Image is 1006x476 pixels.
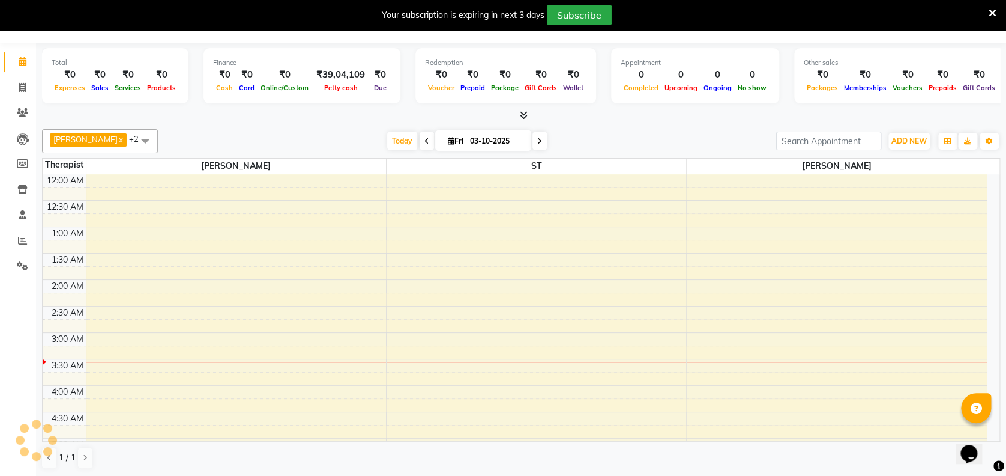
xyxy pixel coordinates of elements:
[687,159,987,174] span: [PERSON_NAME]
[321,84,361,92] span: Petty cash
[425,84,457,92] span: Voucher
[49,359,86,372] div: 3:30 AM
[841,84,890,92] span: Memberships
[960,84,998,92] span: Gift Cards
[49,386,86,398] div: 4:00 AM
[382,9,544,22] div: Your subscription is expiring in next 3 days
[776,132,881,150] input: Search Appointment
[312,68,370,82] div: ₹39,04,109
[236,84,258,92] span: Card
[236,68,258,82] div: ₹0
[960,68,998,82] div: ₹0
[258,68,312,82] div: ₹0
[445,136,466,145] span: Fri
[926,68,960,82] div: ₹0
[488,84,522,92] span: Package
[53,135,118,144] span: [PERSON_NAME]
[387,159,686,174] span: ST
[49,333,86,346] div: 3:00 AM
[547,5,612,25] button: Subscribe
[804,58,998,68] div: Other sales
[661,68,700,82] div: 0
[213,58,391,68] div: Finance
[112,84,144,92] span: Services
[466,132,526,150] input: 2025-10-03
[926,84,960,92] span: Prepaids
[52,58,179,68] div: Total
[735,68,770,82] div: 0
[44,174,86,187] div: 12:00 AM
[118,135,123,144] a: x
[258,84,312,92] span: Online/Custom
[88,68,112,82] div: ₹0
[891,136,927,145] span: ADD NEW
[387,132,417,150] span: Today
[52,84,88,92] span: Expenses
[213,68,236,82] div: ₹0
[457,84,488,92] span: Prepaid
[44,201,86,213] div: 12:30 AM
[49,439,86,451] div: 5:00 AM
[457,68,488,82] div: ₹0
[621,84,661,92] span: Completed
[371,84,390,92] span: Due
[49,280,86,293] div: 2:00 AM
[700,84,735,92] span: Ongoing
[49,412,86,425] div: 4:30 AM
[522,84,560,92] span: Gift Cards
[841,68,890,82] div: ₹0
[661,84,700,92] span: Upcoming
[59,451,76,464] span: 1 / 1
[425,68,457,82] div: ₹0
[49,307,86,319] div: 2:30 AM
[49,227,86,240] div: 1:00 AM
[488,68,522,82] div: ₹0
[43,159,86,171] div: Therapist
[888,133,930,150] button: ADD NEW
[804,84,841,92] span: Packages
[560,68,586,82] div: ₹0
[213,84,236,92] span: Cash
[86,159,386,174] span: [PERSON_NAME]
[88,84,112,92] span: Sales
[112,68,144,82] div: ₹0
[144,68,179,82] div: ₹0
[956,428,994,464] iframe: chat widget
[129,134,148,144] span: +2
[52,68,88,82] div: ₹0
[49,254,86,266] div: 1:30 AM
[425,58,586,68] div: Redemption
[621,68,661,82] div: 0
[735,84,770,92] span: No show
[560,84,586,92] span: Wallet
[804,68,841,82] div: ₹0
[370,68,391,82] div: ₹0
[522,68,560,82] div: ₹0
[890,84,926,92] span: Vouchers
[144,84,179,92] span: Products
[890,68,926,82] div: ₹0
[621,58,770,68] div: Appointment
[700,68,735,82] div: 0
